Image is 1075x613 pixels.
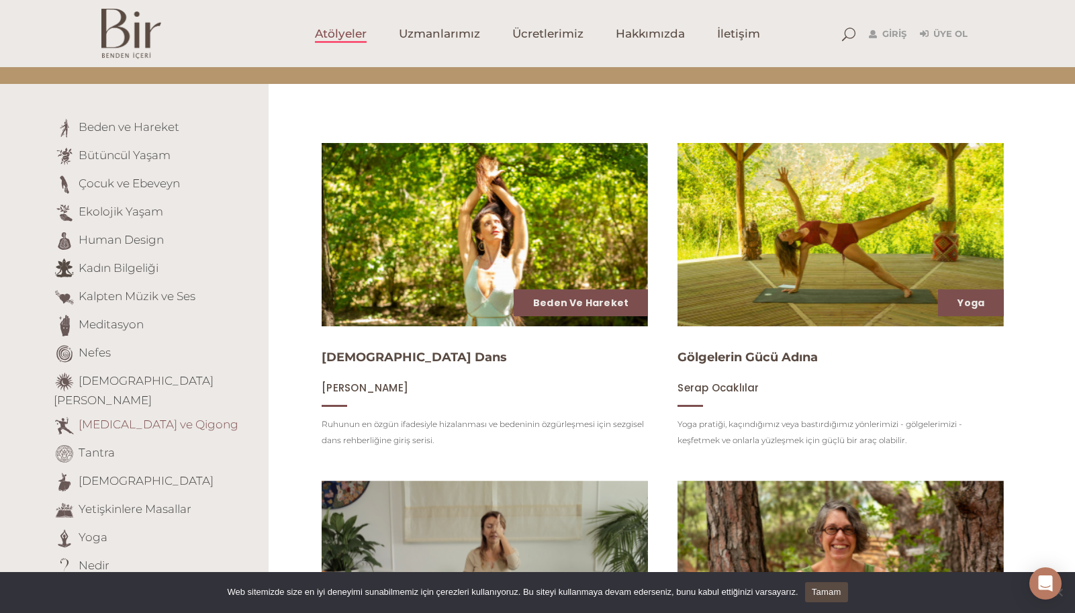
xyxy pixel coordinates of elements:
a: [DEMOGRAPHIC_DATA][PERSON_NAME] [54,374,214,407]
a: Nedir [79,559,109,572]
span: Serap Ocaklılar [677,381,759,395]
a: Çocuk ve Ebeveyn [79,177,180,190]
span: Atölyeler [315,26,367,42]
a: [PERSON_NAME] [322,381,408,394]
a: Nefes [79,346,111,359]
a: Beden ve Hareket [79,120,179,134]
a: Serap Ocaklılar [677,381,759,394]
p: Yoga pratiği, kaçındığımız veya bastırdığımız yönlerimizi - gölgelerimizi - keşfetmek ve onlarla ... [677,416,1004,449]
a: Tantra [79,446,115,459]
a: [MEDICAL_DATA] ve Qigong [79,418,238,431]
span: İletişim [717,26,760,42]
div: Open Intercom Messenger [1029,567,1062,600]
span: Ücretlerimiz [512,26,583,42]
a: Tamam [805,582,848,602]
a: Beden ve Hareket [533,296,628,310]
a: Yoga [79,530,107,544]
a: Human Design [79,233,164,246]
a: [DEMOGRAPHIC_DATA] [79,474,214,487]
a: Gölgelerin Gücü Adına [677,350,818,365]
a: Yetişkinlere Masallar [79,502,191,516]
a: [DEMOGRAPHIC_DATA] Dans [322,350,507,365]
span: Uzmanlarımız [399,26,480,42]
span: Hakkımızda [616,26,685,42]
a: Kalpten Müzik ve Ses [79,289,195,303]
a: Bütüncül Yaşam [79,148,171,162]
p: Ruhunun en özgün ifadesiyle hizalanması ve bedeninin özgürleşmesi için sezgisel dans rehberliğine... [322,416,648,449]
a: Meditasyon [79,318,144,331]
a: Kadın Bilgeliği [79,261,158,275]
a: Üye Ol [920,26,968,42]
a: Giriş [869,26,906,42]
span: [PERSON_NAME] [322,381,408,395]
span: Web sitemizde size en iyi deneyimi sunabilmemiz için çerezleri kullanıyoruz. Bu siteyi kullanmaya... [227,585,798,599]
a: Ekolojik Yaşam [79,205,163,218]
a: Yoga [957,296,984,310]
